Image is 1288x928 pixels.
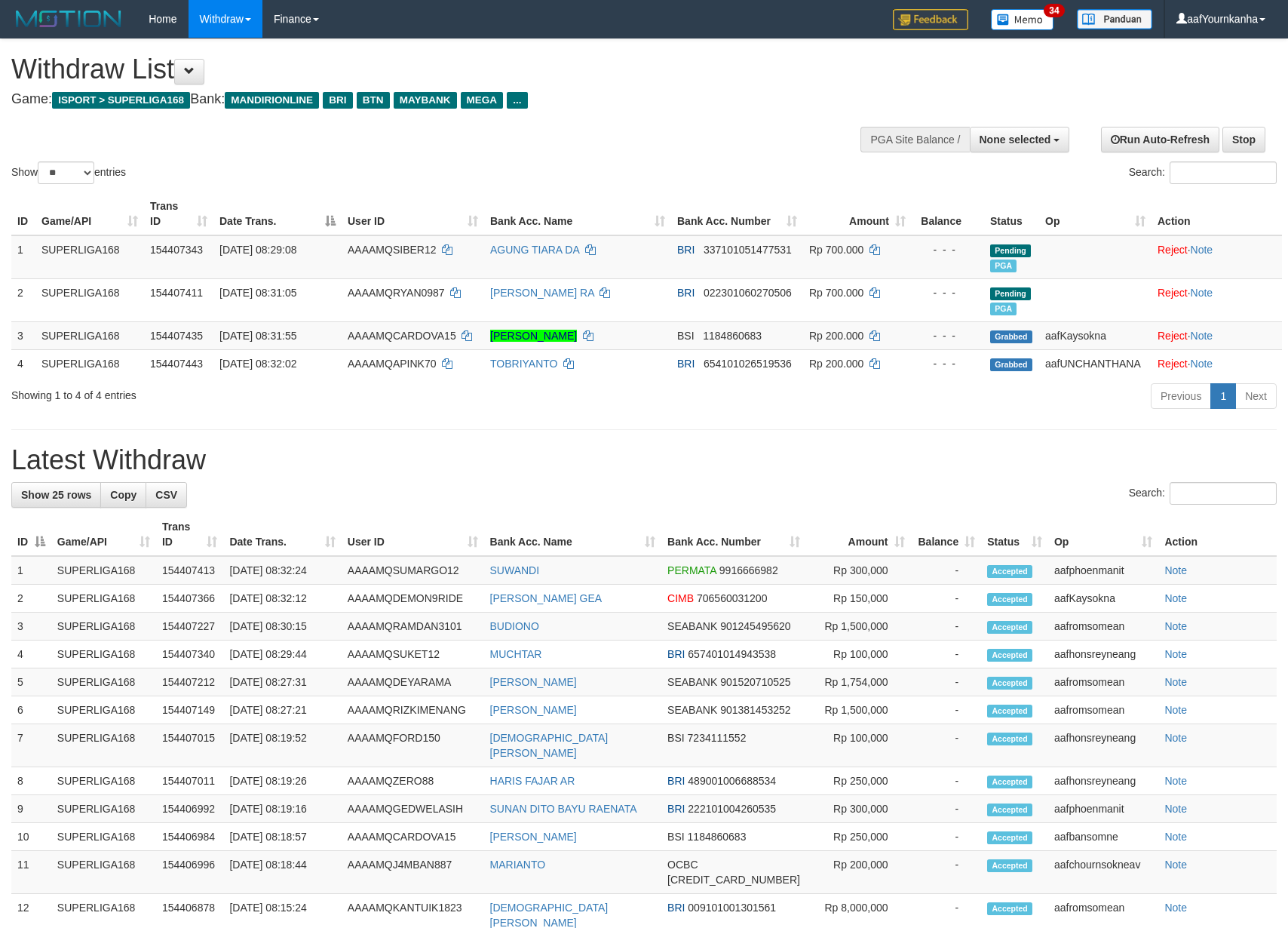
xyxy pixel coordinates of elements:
td: [DATE] 08:18:44 [223,851,341,894]
span: BRI [667,775,685,787]
a: Note [1164,902,1187,914]
a: Note [1164,648,1187,660]
span: SEABANK [667,676,717,688]
span: Rp 200.000 [809,358,863,370]
a: TOBRIYANTO [490,358,557,370]
label: Search: [1129,161,1277,184]
th: Amount: activate to sort column ascending [806,513,911,556]
span: SEABANK [667,704,717,716]
td: 10 [11,823,51,851]
th: ID [11,192,35,235]
span: BSI [667,831,685,843]
td: 2 [11,278,35,321]
span: Copy 901245495620 to clipboard [720,620,790,632]
td: 9 [11,795,51,823]
td: AAAAMQCARDOVA15 [342,823,484,851]
span: BRI [667,902,685,914]
td: [DATE] 08:27:31 [223,668,341,696]
td: - [911,795,982,823]
td: [DATE] 08:19:26 [223,767,341,795]
span: MANDIRIONLINE [225,92,319,109]
td: aafromsomean [1048,613,1158,641]
td: SUPERLIGA168 [51,696,156,724]
a: Reject [1158,244,1188,256]
td: AAAAMQRIZKIMENANG [342,696,484,724]
th: Action [1152,192,1282,235]
span: 154407443 [150,358,203,370]
span: Accepted [987,859,1032,872]
a: Note [1191,358,1213,370]
span: Copy 901520710525 to clipboard [720,676,790,688]
td: 8 [11,767,51,795]
a: SUWANDI [490,564,540,576]
td: SUPERLIGA168 [51,795,156,823]
span: MEGA [461,92,504,109]
td: SUPERLIGA168 [51,556,156,585]
a: SUNAN DITO BAYU RAENATA [490,803,637,815]
a: [PERSON_NAME] RA [490,287,594,299]
span: Copy 9916666982 to clipboard [719,564,778,576]
span: Show 25 rows [21,489,91,501]
span: [DATE] 08:29:08 [219,244,296,256]
td: [DATE] 08:32:12 [223,585,341,613]
button: None selected [970,127,1070,152]
h4: Game: Bank: [11,92,844,107]
span: Copy 337101051477531 to clipboard [704,244,792,256]
td: 3 [11,613,51,641]
td: SUPERLIGA168 [51,851,156,894]
span: 154407435 [150,330,203,342]
span: ISPORT > SUPERLIGA168 [52,92,190,109]
a: Note [1164,775,1187,787]
span: CIMB [667,592,694,604]
td: aafphoenmanit [1048,556,1158,585]
a: Run Auto-Refresh [1101,127,1219,152]
td: 6 [11,696,51,724]
span: Accepted [987,804,1032,816]
td: - [911,696,982,724]
td: SUPERLIGA168 [51,823,156,851]
a: Note [1191,287,1213,299]
td: SUPERLIGA168 [35,235,144,279]
td: SUPERLIGA168 [35,321,144,349]
td: [DATE] 08:19:52 [223,724,341,767]
td: aafhonsreyneang [1048,641,1158,668]
td: SUPERLIGA168 [35,278,144,321]
th: Bank Acc. Number: activate to sort column ascending [671,192,803,235]
td: - [911,668,982,696]
th: Action [1158,513,1277,556]
span: CSV [155,489,177,501]
th: Game/API: activate to sort column ascending [35,192,144,235]
th: Trans ID: activate to sort column ascending [156,513,223,556]
td: 2 [11,585,51,613]
span: BSI [667,732,685,744]
td: AAAAMQSUMARGO12 [342,556,484,585]
span: Pending [990,287,1031,300]
th: Balance: activate to sort column ascending [911,513,982,556]
td: 7 [11,724,51,767]
span: Copy 901381453252 to clipboard [720,704,790,716]
td: - [911,767,982,795]
span: 154407343 [150,244,203,256]
select: Showentries [38,161,94,184]
td: Rp 1,500,000 [806,696,911,724]
span: Accepted [987,831,1032,844]
td: Rp 100,000 [806,641,911,668]
a: HARIS FAJAR AR [490,775,575,787]
span: Rp 200.000 [809,330,863,342]
th: Date Trans.: activate to sort column ascending [223,513,341,556]
td: SUPERLIGA168 [51,641,156,668]
span: Copy 222101004260535 to clipboard [688,803,776,815]
span: 154407411 [150,287,203,299]
td: [DATE] 08:32:24 [223,556,341,585]
div: PGA Site Balance / [860,127,969,152]
span: Accepted [987,649,1032,662]
a: Note [1164,564,1187,576]
span: [DATE] 08:32:02 [219,358,296,370]
span: BTN [357,92,390,109]
span: BRI [677,287,695,299]
td: Rp 300,000 [806,556,911,585]
span: AAAAMQSIBER12 [348,244,437,256]
td: [DATE] 08:30:15 [223,613,341,641]
a: MARIANTO [490,859,546,871]
span: Grabbed [990,358,1032,371]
